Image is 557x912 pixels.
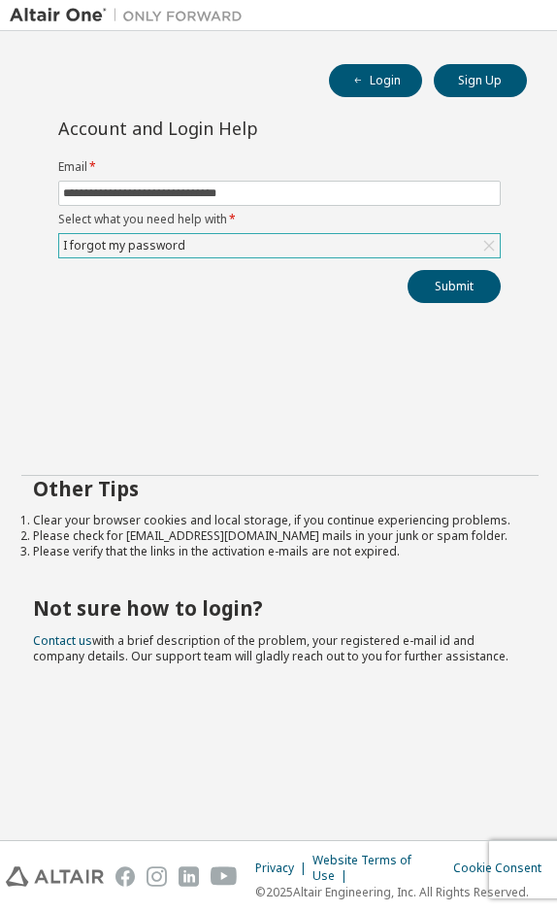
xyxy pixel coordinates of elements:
span: with a brief description of the problem, your registered e-mail id and company details. Our suppo... [33,632,508,664]
button: Login [329,64,422,97]
label: Email [58,159,501,175]
div: Cookie Consent [453,861,551,876]
img: youtube.svg [211,866,239,887]
h2: Other Tips [33,476,527,501]
div: I forgot my password [59,234,500,257]
img: Altair One [10,6,252,25]
li: Clear your browser cookies and local storage, if you continue experiencing problems. [33,513,527,528]
img: linkedin.svg [179,866,199,887]
div: I forgot my password [60,235,188,256]
div: Privacy [255,861,312,876]
a: Contact us [33,632,92,649]
p: © 2025 Altair Engineering, Inc. All Rights Reserved. [255,884,551,900]
li: Please check for [EMAIL_ADDRESS][DOMAIN_NAME] mails in your junk or spam folder. [33,528,527,544]
div: Account and Login Help [58,120,412,136]
img: facebook.svg [115,866,136,887]
img: altair_logo.svg [6,866,104,887]
div: Website Terms of Use [312,853,452,884]
label: Select what you need help with [58,212,501,227]
h2: Not sure how to login? [33,595,527,621]
button: Submit [408,270,501,303]
li: Please verify that the links in the activation e-mails are not expired. [33,544,527,559]
button: Sign Up [434,64,527,97]
img: instagram.svg [147,866,167,887]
